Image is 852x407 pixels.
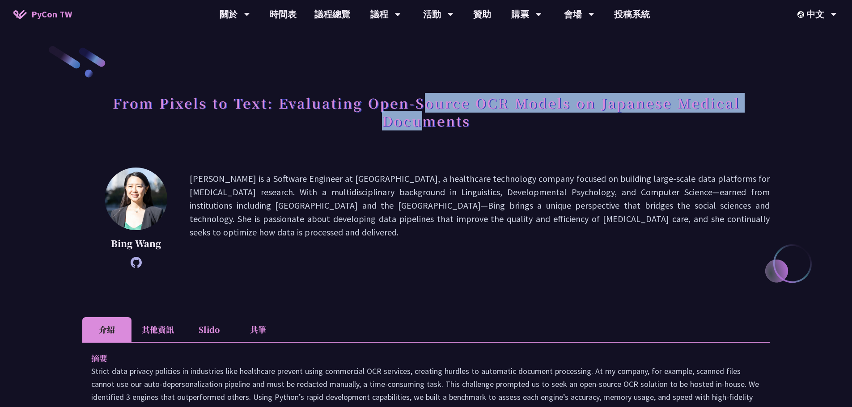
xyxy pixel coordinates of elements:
p: [PERSON_NAME] is a Software Engineer at [GEOGRAPHIC_DATA], a healthcare technology company focuse... [190,172,770,264]
li: Slido [184,317,233,342]
img: Bing Wang [105,168,167,230]
p: 摘要 [91,352,743,365]
li: 介紹 [82,317,131,342]
li: 其他資訊 [131,317,184,342]
span: PyCon TW [31,8,72,21]
p: Bing Wang [105,237,167,250]
li: 共筆 [233,317,283,342]
h1: From Pixels to Text: Evaluating Open-Source OCR Models on Japanese Medical Documents [82,89,770,134]
a: PyCon TW [4,3,81,25]
img: Locale Icon [797,11,806,18]
img: Home icon of PyCon TW 2025 [13,10,27,19]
